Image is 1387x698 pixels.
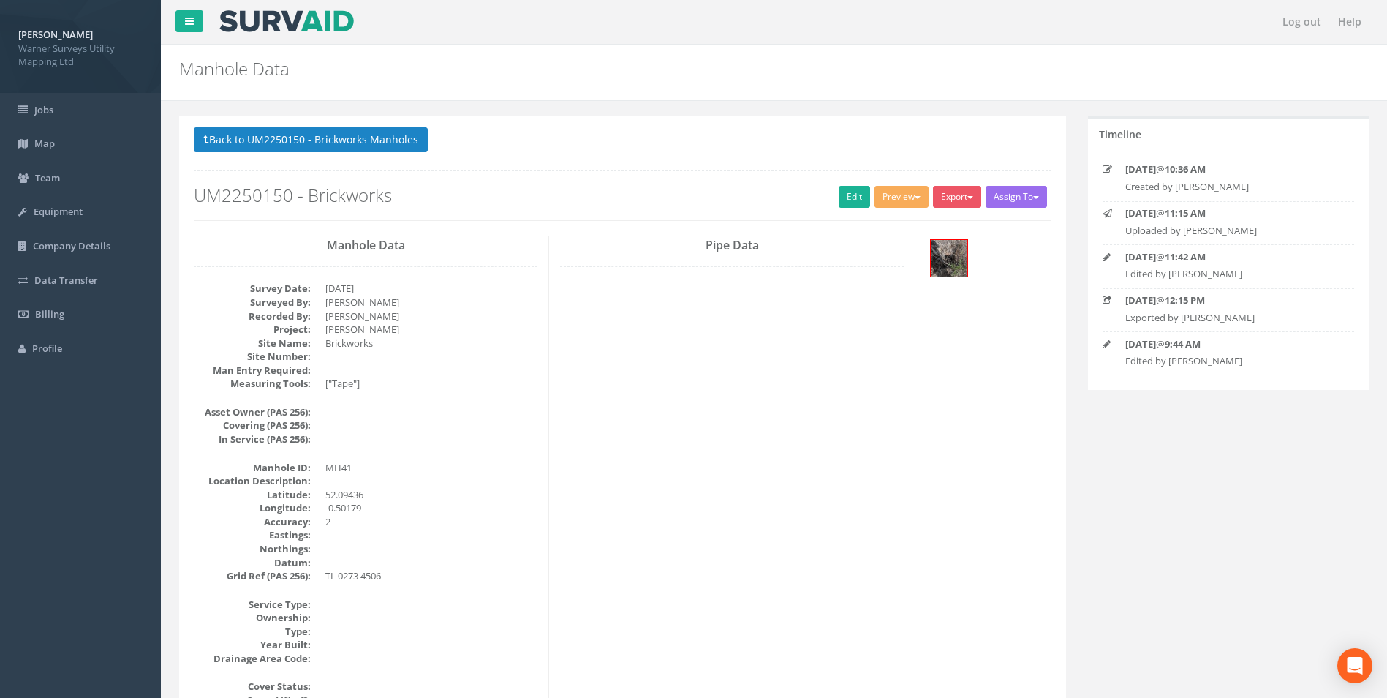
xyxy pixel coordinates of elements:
dt: Type: [194,625,311,639]
dt: Latitude: [194,488,311,502]
dt: Survey Date: [194,282,311,296]
h2: UM2250150 - Brickworks [194,186,1051,205]
button: Export [933,186,981,208]
dt: Measuring Tools: [194,377,311,391]
strong: 9:44 AM [1165,337,1201,350]
dt: Datum: [194,556,311,570]
div: Open Intercom Messenger [1337,648,1372,683]
h3: Pipe Data [560,239,904,252]
p: Uploaded by [PERSON_NAME] [1125,224,1331,238]
p: @ [1125,162,1331,176]
dt: In Service (PAS 256): [194,432,311,446]
p: @ [1125,293,1331,307]
dd: MH41 [325,461,537,475]
dt: Asset Owner (PAS 256): [194,405,311,419]
h2: Manhole Data [179,59,1167,78]
dd: [DATE] [325,282,537,296]
h5: Timeline [1099,129,1141,140]
span: Profile [32,342,62,355]
strong: [DATE] [1125,337,1156,350]
dt: Northings: [194,542,311,556]
dt: Eastings: [194,528,311,542]
dd: 2 [325,515,537,529]
strong: [DATE] [1125,162,1156,176]
strong: [DATE] [1125,250,1156,263]
strong: [DATE] [1125,293,1156,307]
dt: Service Type: [194,598,311,612]
span: Billing [35,307,64,320]
button: Back to UM2250150 - Brickworks Manholes [194,127,428,152]
strong: [PERSON_NAME] [18,28,93,41]
p: Exported by [PERSON_NAME] [1125,311,1331,325]
dd: ["Tape"] [325,377,537,391]
dd: Brickworks [325,337,537,350]
dt: Manhole ID: [194,461,311,475]
dt: Year Built: [194,638,311,652]
dd: -0.50179 [325,501,537,515]
a: [PERSON_NAME] Warner Surveys Utility Mapping Ltd [18,24,143,69]
dt: Recorded By: [194,309,311,323]
span: Company Details [33,239,110,252]
span: Data Transfer [34,274,98,287]
dt: Project: [194,323,311,337]
span: Team [35,171,60,184]
p: @ [1125,337,1331,351]
h3: Manhole Data [194,239,537,252]
dd: [PERSON_NAME] [325,323,537,337]
dt: Grid Ref (PAS 256): [194,569,311,583]
dd: [PERSON_NAME] [325,309,537,323]
span: Equipment [34,205,83,218]
dt: Surveyed By: [194,296,311,309]
dd: [PERSON_NAME] [325,296,537,309]
p: Edited by [PERSON_NAME] [1125,267,1331,281]
p: @ [1125,250,1331,264]
span: Map [34,137,55,150]
dd: TL 0273 4506 [325,569,537,583]
img: 8459b00f-04cb-e769-82b4-afb8491e6793_1ec4a344-e7cc-ebc0-1930-8e594c2a6c95_thumb.jpg [931,240,967,277]
a: Edit [839,186,870,208]
dt: Site Number: [194,350,311,364]
strong: 11:15 AM [1165,206,1206,219]
span: Jobs [34,103,53,116]
dt: Site Name: [194,337,311,350]
span: Warner Surveys Utility Mapping Ltd [18,42,143,69]
dt: Cover Status: [194,680,311,694]
button: Preview [874,186,929,208]
p: Created by [PERSON_NAME] [1125,180,1331,194]
button: Assign To [986,186,1047,208]
dt: Accuracy: [194,515,311,529]
strong: [DATE] [1125,206,1156,219]
strong: 12:15 PM [1165,293,1205,307]
dt: Man Entry Required: [194,364,311,378]
dt: Ownership: [194,611,311,625]
strong: 10:36 AM [1165,162,1206,176]
dt: Drainage Area Code: [194,652,311,666]
p: @ [1125,206,1331,220]
dd: 52.09436 [325,488,537,502]
p: Edited by [PERSON_NAME] [1125,354,1331,368]
dt: Location Description: [194,474,311,488]
strong: 11:42 AM [1165,250,1206,263]
dt: Longitude: [194,501,311,515]
dt: Covering (PAS 256): [194,419,311,432]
